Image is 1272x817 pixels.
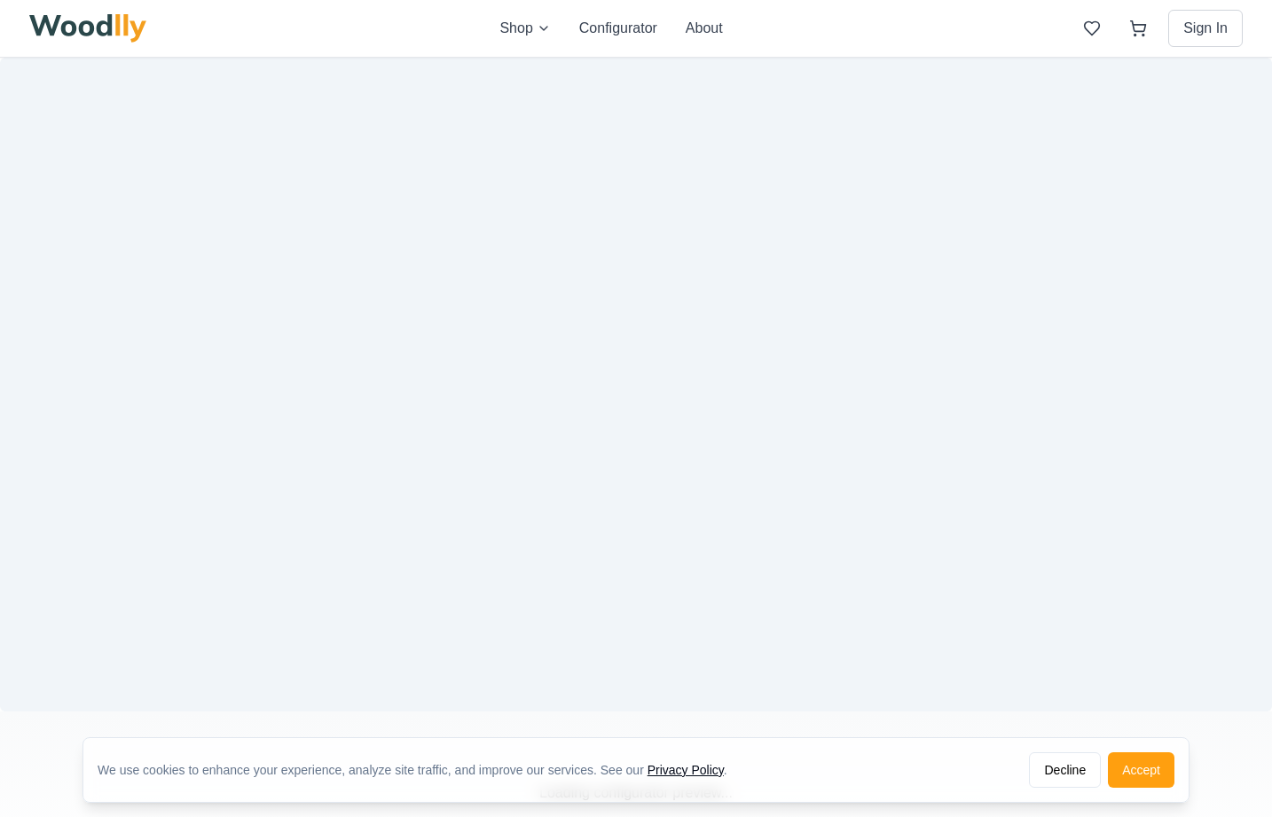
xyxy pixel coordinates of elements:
a: Privacy Policy [648,763,724,777]
img: Woodlly [29,14,146,43]
button: Sign In [1168,10,1243,47]
button: Configurator [579,18,657,39]
button: Accept [1108,752,1174,788]
button: About [686,18,723,39]
button: Shop [499,18,550,39]
div: We use cookies to enhance your experience, analyze site traffic, and improve our services. See our . [98,761,742,779]
button: Decline [1029,752,1101,788]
